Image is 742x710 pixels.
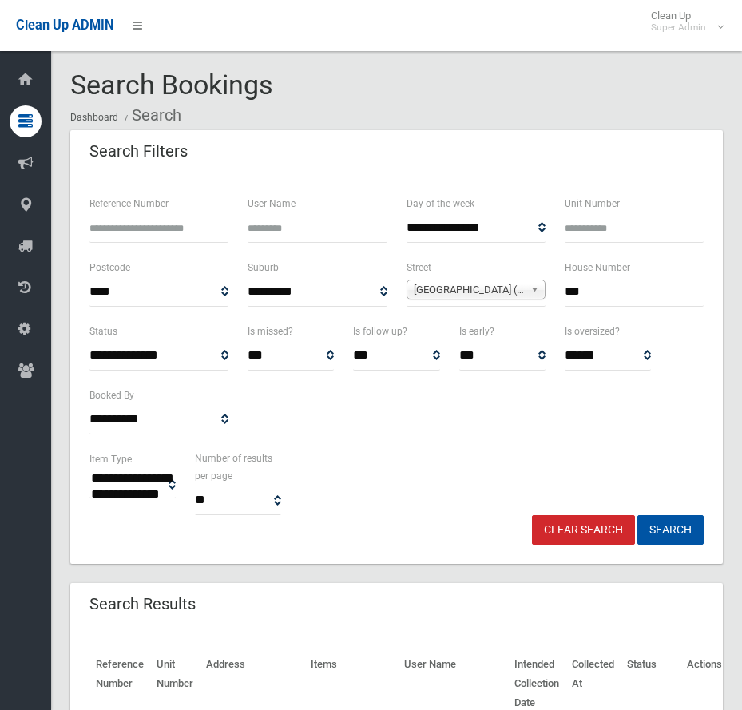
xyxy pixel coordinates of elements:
[565,323,620,340] label: Is oversized?
[70,112,118,123] a: Dashboard
[565,259,630,276] label: House Number
[565,195,620,212] label: Unit Number
[89,450,132,468] label: Item Type
[407,195,474,212] label: Day of the week
[89,387,134,404] label: Booked By
[637,515,704,545] button: Search
[414,280,524,299] span: [GEOGRAPHIC_DATA] (BANKSTOWN 2200)
[643,10,722,34] span: Clean Up
[89,259,130,276] label: Postcode
[70,69,273,101] span: Search Bookings
[248,195,296,212] label: User Name
[459,323,494,340] label: Is early?
[89,323,117,340] label: Status
[248,259,279,276] label: Suburb
[89,195,169,212] label: Reference Number
[248,323,293,340] label: Is missed?
[70,136,207,167] header: Search Filters
[407,259,431,276] label: Street
[70,589,215,620] header: Search Results
[532,515,635,545] a: Clear Search
[195,450,281,485] label: Number of results per page
[353,323,407,340] label: Is follow up?
[121,101,181,130] li: Search
[651,22,706,34] small: Super Admin
[16,18,113,33] span: Clean Up ADMIN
